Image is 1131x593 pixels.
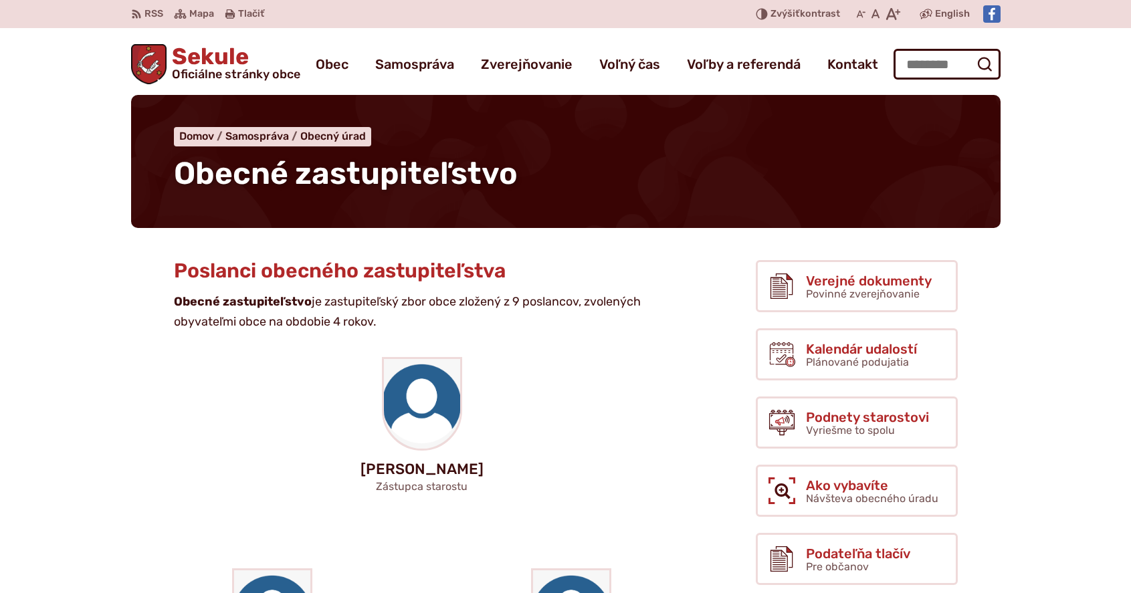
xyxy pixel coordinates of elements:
a: Obecný úrad [300,130,366,142]
a: Domov [179,130,225,142]
span: Ako vybavíte [806,478,938,493]
p: Zástupca starostu [152,480,692,493]
p: [PERSON_NAME] [152,461,692,477]
a: Podateľňa tlačív Pre občanov [756,533,958,585]
span: Povinné zverejňovanie [806,287,920,300]
span: Domov [179,130,214,142]
span: Mapa [189,6,214,22]
a: Voľby a referendá [687,45,801,83]
span: Obecné zastupiteľstvo [174,155,518,192]
a: Kalendár udalostí Plánované podujatia [756,328,958,380]
span: Tlačiť [238,9,264,20]
span: Vyriešme to spolu [806,424,895,437]
span: RSS [144,6,163,22]
img: Prejsť na Facebook stránku [983,5,1001,23]
img: 146-1468479_my-profile-icon-blank-profile-picture-circle-hd [384,359,460,449]
p: je zastupiteľský zbor obce zložený z 9 poslancov, zvolených obyvateľmi obce na obdobie 4 rokov. [174,292,649,332]
a: Samospráva [375,45,454,83]
span: kontrast [770,9,840,20]
span: Podateľňa tlačív [806,546,910,561]
strong: Obecné zastupiteľstvo [174,294,312,309]
a: Samospráva [225,130,300,142]
a: Obec [316,45,348,83]
a: Logo Sekule, prejsť na domovskú stránku. [131,44,301,84]
span: Kalendár udalostí [806,342,917,356]
span: English [935,6,970,22]
a: Verejné dokumenty Povinné zverejňovanie [756,260,958,312]
a: Kontakt [827,45,878,83]
span: Návšteva obecného úradu [806,492,938,505]
span: Verejné dokumenty [806,273,932,288]
span: Samospráva [225,130,289,142]
span: Plánované podujatia [806,356,909,368]
span: Poslanci obecného zastupiteľstva [174,259,506,283]
a: Ako vybavíte Návšteva obecného úradu [756,465,958,517]
img: Prejsť na domovskú stránku [131,44,167,84]
a: Podnety starostovi Vyriešme to spolu [756,396,958,449]
span: Pre občanov [806,560,869,573]
a: Voľný čas [599,45,660,83]
span: Zvýšiť [770,8,800,19]
a: Zverejňovanie [481,45,573,83]
span: Oficiálne stránky obce [172,68,300,80]
span: Podnety starostovi [806,410,929,425]
a: English [932,6,972,22]
span: Sekule [167,45,300,80]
